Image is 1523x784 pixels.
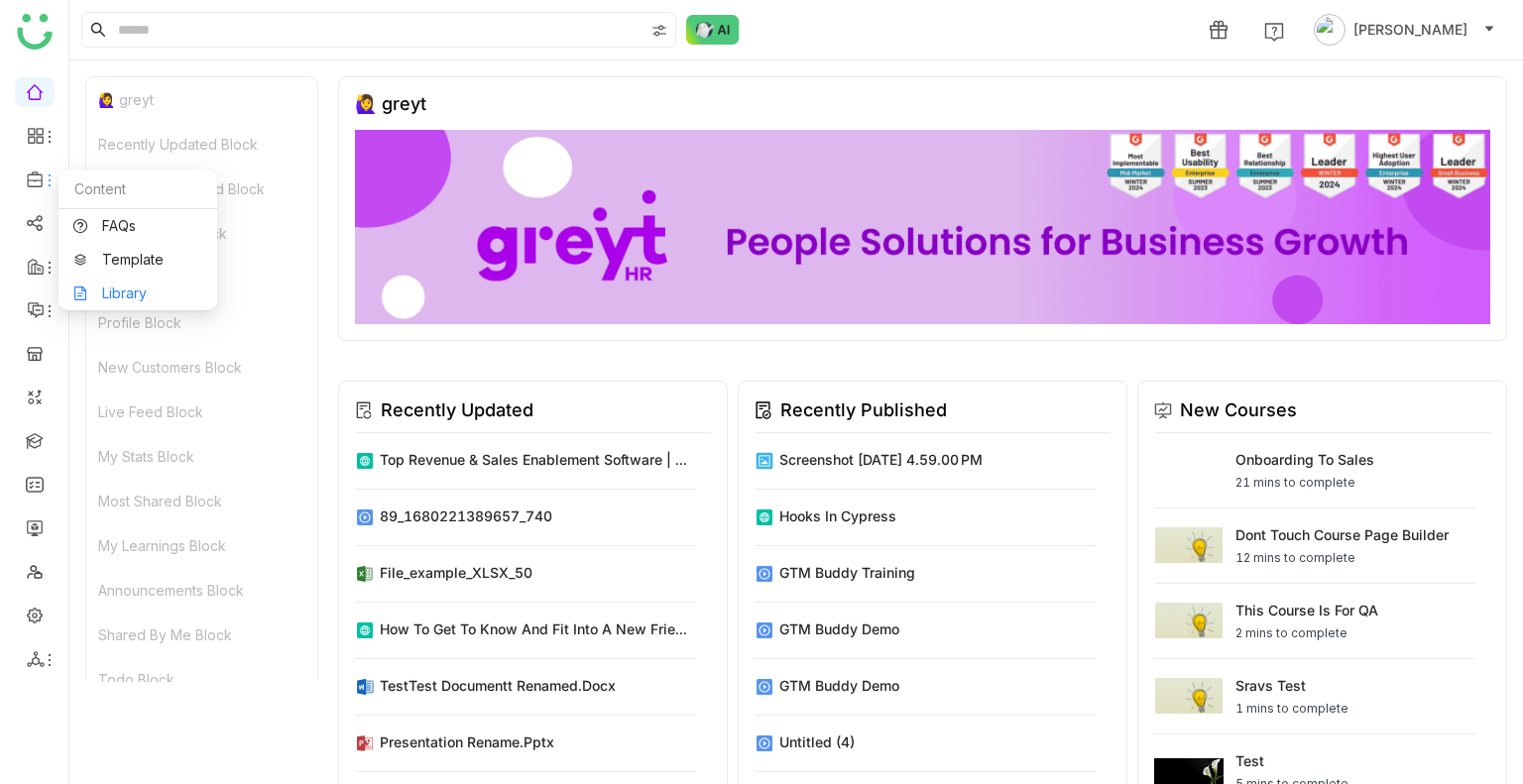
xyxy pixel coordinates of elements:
[780,396,947,424] div: Recently Published
[1235,449,1374,470] div: Onboarding to Sales
[355,93,426,114] div: 🙋‍♀️ greyt
[1235,675,1348,696] div: sravs test
[86,390,317,434] div: Live Feed Block
[779,675,899,696] div: GTM Buddy Demo
[380,562,532,583] div: file_example_XLSX_50
[651,23,667,39] img: search-type.svg
[380,675,616,696] div: TestTest Documentt renamed.docx
[1235,700,1348,718] div: 1 mins to complete
[86,300,317,345] div: Profile Block
[1264,22,1284,42] img: help.svg
[779,731,855,752] div: Untitled (4)
[73,219,202,233] a: FAQs
[73,286,202,300] a: Library
[380,449,687,470] div: Top Revenue & Sales Enablement Software | ...
[1235,549,1449,567] div: 12 mins to complete
[1314,14,1346,46] img: avatar
[1310,14,1499,46] button: [PERSON_NAME]
[1235,750,1348,771] div: test
[59,170,217,209] div: Content
[86,77,317,122] div: 🙋‍♀️ greyt
[86,568,317,613] div: Announcements Block
[86,479,317,523] div: Most Shared Block
[1235,600,1378,620] div: This course is for QA
[86,345,317,390] div: New Customers Block
[686,15,740,45] img: ask-buddy-normal.svg
[380,618,687,639] div: How to Get to Know and Fit Into a New Frie...
[779,505,896,526] div: Hooks in Cypress
[73,253,202,267] a: Template
[86,657,317,702] div: Todo Block
[380,731,554,752] div: Presentation rename.pptx
[86,434,317,479] div: My Stats Block
[86,122,317,167] div: Recently Updated Block
[380,505,552,526] div: 89_1680221389657_740
[779,618,899,639] div: GTM Buddy Demo
[1180,396,1297,424] div: New Courses
[779,449,983,470] div: Screenshot [DATE] 4.59.00 PM
[1235,474,1374,492] div: 21 mins to complete
[381,396,533,424] div: Recently Updated
[355,130,1490,324] img: 68ca8a786afc163911e2cfd3
[86,523,317,568] div: My Learnings Block
[779,562,915,583] div: GTM Buddy Training
[86,613,317,657] div: Shared By Me Block
[1235,524,1449,545] div: Dont touch course page builder
[1235,624,1378,642] div: 2 mins to complete
[17,14,53,50] img: logo
[1353,19,1467,41] span: [PERSON_NAME]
